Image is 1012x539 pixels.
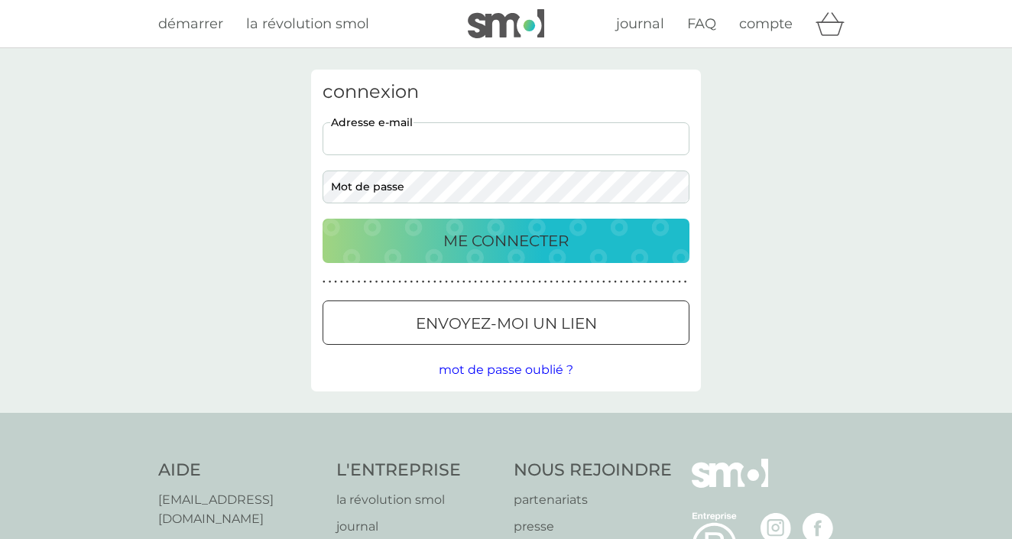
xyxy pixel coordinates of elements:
a: presse [514,517,672,537]
span: démarrer [158,15,223,32]
p: ● [556,278,559,286]
p: ● [486,278,489,286]
p: ● [667,278,670,286]
p: ● [451,278,454,286]
p: ● [631,278,634,286]
p: ● [340,278,343,286]
a: FAQ [687,13,716,35]
p: ● [410,278,413,286]
p: ● [480,278,483,286]
p: ● [608,278,611,286]
button: ME CONNECTER [323,219,689,263]
p: ● [660,278,663,286]
p: ● [440,278,443,286]
p: ● [550,278,553,286]
p: ● [596,278,599,286]
p: ● [427,278,430,286]
p: ● [352,278,355,286]
p: ● [673,278,676,286]
p: ● [562,278,565,286]
p: ● [649,278,652,286]
p: ● [567,278,570,286]
p: ● [684,278,687,286]
p: ● [637,278,641,286]
p: ● [527,278,530,286]
span: FAQ [687,15,716,32]
p: ● [329,278,332,286]
p: ● [422,278,425,286]
p: ● [655,278,658,286]
p: ● [346,278,349,286]
button: mot de passe oublié ? [439,360,573,380]
p: ● [462,278,465,286]
p: ● [323,278,326,286]
p: ● [509,278,512,286]
p: ● [573,278,576,286]
p: ● [456,278,459,286]
p: ● [643,278,646,286]
img: smol [468,9,544,38]
p: ● [491,278,495,286]
p: ● [579,278,582,286]
p: ● [521,278,524,286]
a: journal [336,517,499,537]
p: ● [591,278,594,286]
p: ● [503,278,506,286]
span: journal [616,15,664,32]
p: ● [469,278,472,286]
p: ● [474,278,477,286]
p: ● [678,278,681,286]
a: partenariats [514,490,672,510]
p: ● [533,278,536,286]
p: ● [398,278,401,286]
p: ● [363,278,366,286]
p: ● [381,278,384,286]
p: ● [445,278,448,286]
p: ● [614,278,617,286]
p: ● [602,278,605,286]
a: [EMAIL_ADDRESS][DOMAIN_NAME] [158,490,321,529]
h4: L'ENTREPRISE [336,459,499,482]
p: ● [369,278,372,286]
p: envoyez-moi un lien [416,311,597,336]
a: journal [616,13,664,35]
a: la révolution smol [336,490,499,510]
span: mot de passe oublié ? [439,362,573,377]
p: ● [538,278,541,286]
p: ● [585,278,588,286]
p: ● [515,278,518,286]
a: compte [739,13,793,35]
h3: connexion [323,81,689,103]
p: ● [433,278,436,286]
p: ● [404,278,407,286]
h4: AIDE [158,459,321,482]
p: ● [544,278,547,286]
p: ● [498,278,501,286]
a: démarrer [158,13,223,35]
p: ● [334,278,337,286]
p: ● [375,278,378,286]
p: ● [393,278,396,286]
span: la révolution smol [246,15,369,32]
span: compte [739,15,793,32]
img: smol [692,459,768,511]
p: ● [620,278,623,286]
div: panier [816,8,854,39]
p: ● [358,278,361,286]
p: ● [416,278,419,286]
p: ● [387,278,390,286]
a: la révolution smol [246,13,369,35]
p: ME CONNECTER [443,229,569,253]
button: envoyez-moi un lien [323,300,689,345]
h4: NOUS REJOINDRE [514,459,672,482]
p: ● [626,278,629,286]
